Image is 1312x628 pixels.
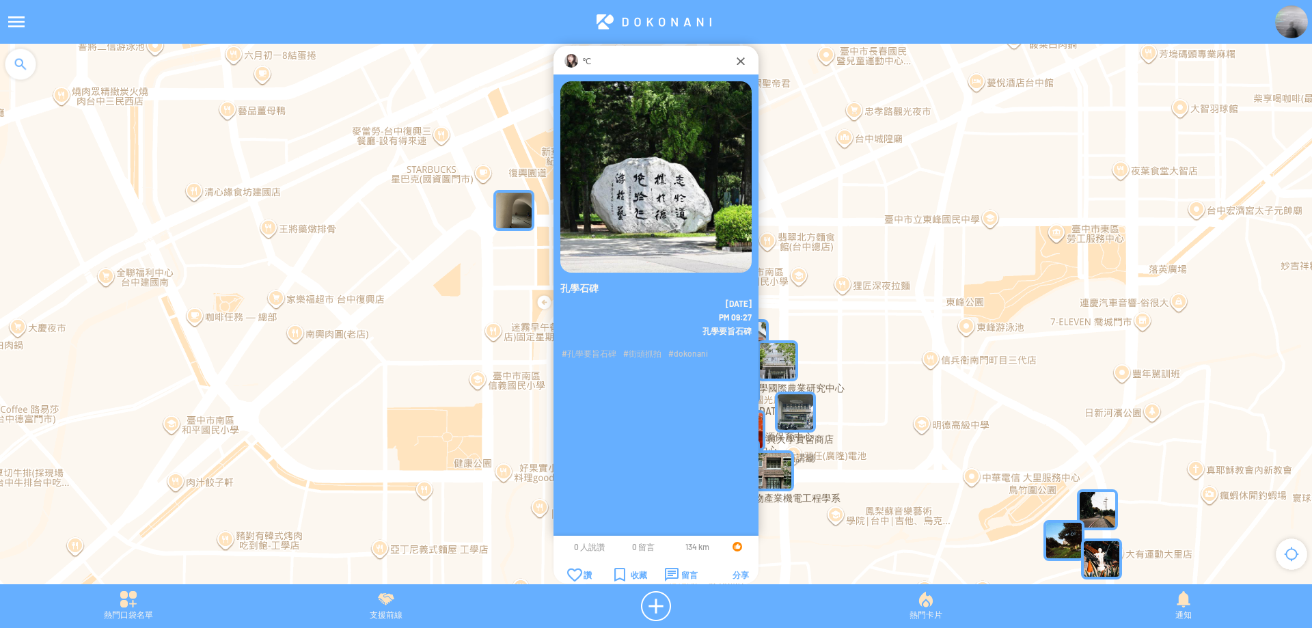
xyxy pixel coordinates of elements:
[257,591,514,621] div: 支援前線
[685,542,709,551] span: 134 km
[3,580,49,598] a: 在 Google 地圖上開啟這個區域 (開啟新視窗)
[775,392,816,433] div: 中興大學實習商店
[614,568,647,582] div: 收藏
[716,568,749,582] div: 分享
[665,568,698,582] div: 留言
[757,340,798,381] div: 國立中興大學國際農業研究中心
[726,299,752,308] span: [DATE]
[797,591,1054,621] div: 熱門卡片
[560,81,752,273] img: Visruth.jpg not found
[668,349,708,358] span: #dokonani
[623,349,661,358] span: #街頭抓拍
[702,326,752,336] span: 孔學要旨石碑
[582,54,591,68] p: ℃
[574,542,605,551] span: 0 人說讚
[1275,5,1308,38] img: Visruth.jpg not found
[567,568,592,582] div: 讚
[632,542,655,551] span: 0 留言
[562,349,616,358] span: #孔學要旨石碑
[560,282,752,295] p: 孔學石碑
[719,312,752,322] span: PM 09:27
[753,450,794,491] div: 中興大學生物產業機電工程學系
[564,54,578,68] img: Visruth.jpg not found
[1055,591,1312,621] div: 通知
